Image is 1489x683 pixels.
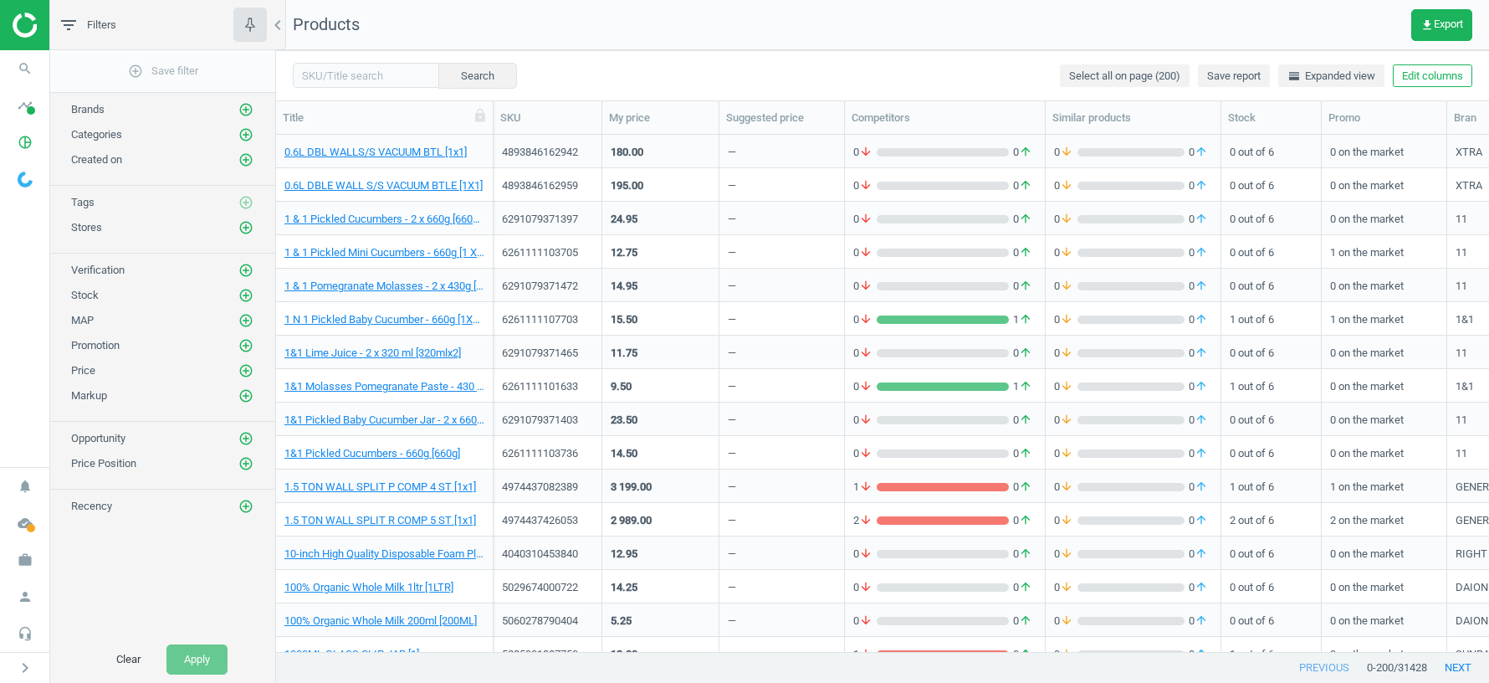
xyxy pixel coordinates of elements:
[1185,480,1212,495] span: 0
[1060,212,1073,227] i: arrow_downward
[1230,538,1312,567] div: 0 out of 6
[728,178,736,199] div: —
[502,379,593,394] div: 6261111101633
[1060,379,1073,394] i: arrow_downward
[15,658,35,678] i: chevron_right
[1230,304,1312,333] div: 1 out of 6
[1330,237,1438,266] div: 1 on the market
[1054,145,1077,160] span: 0
[1456,346,1467,367] div: 11
[71,314,94,326] span: MAP
[238,195,253,210] i: add_circle_outline
[238,219,254,236] button: add_circle_outline
[1009,547,1036,562] span: 0
[853,379,877,394] span: 0
[238,220,253,235] i: add_circle_outline
[1060,64,1190,88] button: Select all on page (200)
[238,194,254,211] button: add_circle_outline
[1054,580,1077,595] span: 0
[1456,212,1467,233] div: 11
[1060,245,1073,260] i: arrow_downward
[1054,346,1077,361] span: 0
[9,90,41,121] i: timeline
[1330,270,1438,300] div: 0 on the market
[1287,69,1301,83] i: horizontal_split
[238,287,254,304] button: add_circle_outline
[1230,337,1312,367] div: 0 out of 6
[1456,312,1474,333] div: 1&1
[1456,446,1467,467] div: 11
[1009,245,1036,260] span: 0
[284,178,483,193] a: 0.6L DBLE WALL S/S VACUUM BTLE [1X1]
[1185,212,1212,227] span: 0
[1456,245,1467,266] div: 11
[238,102,253,117] i: add_circle_outline
[728,245,736,266] div: —
[1195,212,1208,227] i: arrow_upward
[284,346,461,361] a: 1&1 Lime Juice - 2 x 320 ml [320mlx2]
[611,446,637,461] div: 14.50
[1054,547,1077,562] span: 0
[1230,404,1312,434] div: 0 out of 6
[853,178,877,193] span: 0
[852,110,1038,126] div: Competitors
[9,507,41,539] i: cloud_done
[1054,413,1077,428] span: 0
[18,172,33,187] img: wGWNvw8QSZomAAAAABJRU5ErkJggg==
[611,145,643,160] div: 180.00
[611,614,632,629] div: 5.25
[1060,279,1073,294] i: arrow_downward
[238,313,253,328] i: add_circle_outline
[1195,245,1208,260] i: arrow_upward
[284,480,476,495] a: 1.5 TON WALL SPLIT P COMP 4 ST [1x1]
[611,379,632,394] div: 9.50
[1069,69,1180,84] span: Select all on page (200)
[1185,379,1212,394] span: 0
[71,432,125,444] span: Opportunity
[9,581,41,613] i: person
[1198,64,1270,88] button: Save report
[71,153,122,166] span: Created on
[728,212,736,233] div: —
[1060,346,1073,361] i: arrow_downward
[1019,212,1032,227] i: arrow_upward
[238,388,253,403] i: add_circle_outline
[1230,237,1312,266] div: 0 out of 6
[1019,145,1032,160] i: arrow_upward
[1185,178,1212,193] span: 0
[1330,170,1438,199] div: 0 on the market
[1230,471,1312,501] div: 1 out of 6
[9,544,41,576] i: work
[1019,379,1032,394] i: arrow_upward
[728,379,736,400] div: —
[284,580,453,595] a: 100% Organic Whole Milk 1ltr [1LTR]
[238,362,254,379] button: add_circle_outline
[502,145,593,160] div: 4893846162942
[238,288,253,303] i: add_circle_outline
[859,178,872,193] i: arrow_downward
[1019,547,1032,562] i: arrow_upward
[284,245,484,260] a: 1 & 1 Pickled Mini Cucumbers - 660g [1 X 660 GM]
[1456,279,1467,300] div: 11
[1185,513,1212,528] span: 0
[238,499,253,514] i: add_circle_outline
[1009,480,1036,495] span: 0
[1330,371,1438,400] div: 0 on the market
[502,580,593,595] div: 5029674000722
[1330,572,1438,601] div: 0 on the market
[1060,312,1073,327] i: arrow_downward
[284,312,484,327] a: 1 N 1 Pickled Baby Cucumber - 660g [1X660GM]
[1230,270,1312,300] div: 0 out of 6
[502,212,593,227] div: 6291079371397
[1009,513,1036,528] span: 0
[1230,203,1312,233] div: 0 out of 6
[71,103,105,116] span: Brands
[502,547,593,562] div: 4040310453840
[238,455,254,472] button: add_circle_outline
[1330,538,1438,567] div: 0 on the market
[1420,18,1434,32] i: get_app
[853,145,877,160] span: 0
[1411,9,1472,41] button: get_appExport
[1185,413,1212,428] span: 0
[1456,379,1474,400] div: 1&1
